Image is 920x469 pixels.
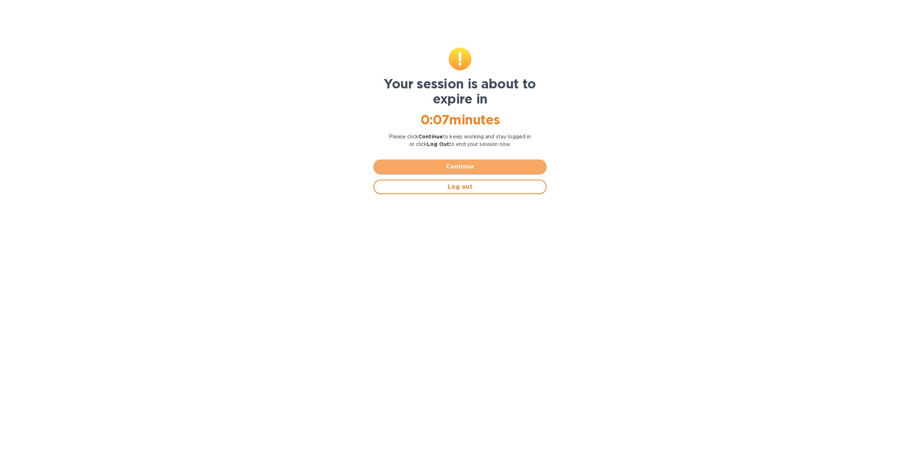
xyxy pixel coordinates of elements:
button: Continue [373,160,547,174]
b: Continue [418,134,443,139]
button: Log out [373,180,547,194]
h1: 0 : 07 minutes [373,112,547,127]
span: Log out [380,183,540,191]
span: Continue [379,162,541,171]
h1: Your session is about to expire in [373,76,547,106]
b: Log Out [427,141,449,147]
p: Please click to keep working and stay logged in or click to end your session now. [373,133,547,148]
